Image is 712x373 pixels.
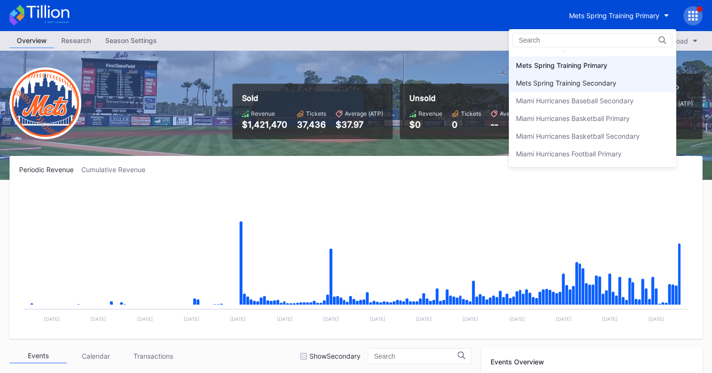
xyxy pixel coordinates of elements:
input: Search [519,36,602,44]
div: Miami Hurricanes Baseball Secondary [516,97,634,105]
div: Mets Spring Training Secondary [516,79,616,87]
div: Miami Hurricanes Basketball Secondary [516,132,640,140]
div: Mets Spring Training Primary [516,61,607,69]
div: Miami Hurricanes Basketball Primary [516,114,630,122]
div: Miami Hurricanes Football Primary [516,150,622,158]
